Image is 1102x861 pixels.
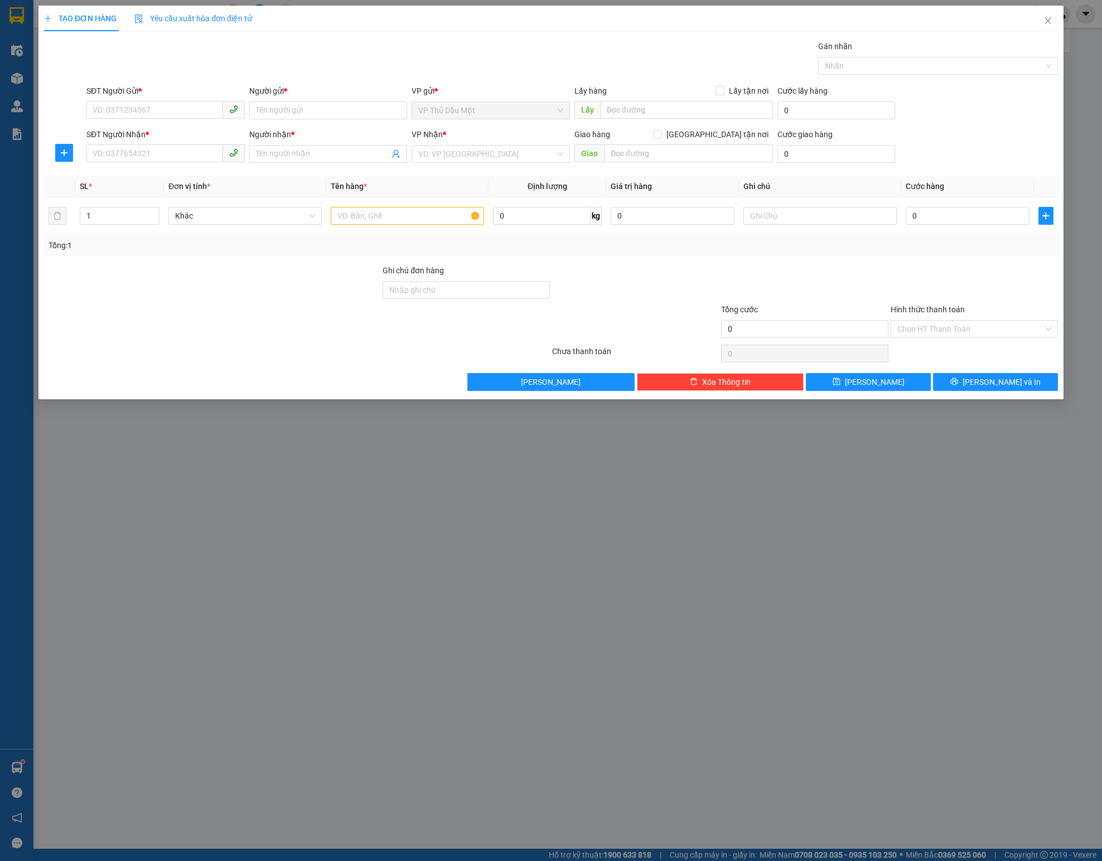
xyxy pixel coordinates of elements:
[412,85,570,97] div: VP gửi
[591,207,602,225] span: kg
[933,373,1058,391] button: printer[PERSON_NAME] và In
[528,182,567,191] span: Định lượng
[744,207,897,225] input: Ghi Chú
[55,144,73,162] button: plus
[833,378,840,386] span: save
[391,149,400,158] span: user-add
[134,14,143,23] img: icon
[134,14,252,23] span: Yêu cầu xuất hóa đơn điện tử
[49,239,426,251] div: Tổng: 1
[249,85,408,97] div: Người gửi
[574,130,610,139] span: Giao hàng
[611,182,652,191] span: Giá trị hàng
[249,128,408,141] div: Người nhận
[331,207,484,225] input: VD: Bàn, Ghế
[777,101,895,119] input: Cước lấy hàng
[44,14,52,22] span: plus
[56,148,72,157] span: plus
[777,130,833,139] label: Cước giao hàng
[845,376,905,388] span: [PERSON_NAME]
[724,85,773,97] span: Lấy tận nơi
[818,42,852,51] label: Gán nhãn
[383,281,550,299] input: Ghi chú đơn hàng
[1032,6,1064,37] button: Close
[1038,207,1053,225] button: plus
[604,144,774,162] input: Dọc đường
[574,101,600,119] span: Lấy
[739,176,902,197] th: Ghi chú
[229,105,238,114] span: phone
[963,376,1041,388] span: [PERSON_NAME] và In
[383,266,444,275] label: Ghi chú đơn hàng
[574,144,604,162] span: Giao
[722,305,758,314] span: Tổng cước
[662,128,773,141] span: [GEOGRAPHIC_DATA] tận nơi
[80,182,89,191] span: SL
[950,378,958,386] span: printer
[777,86,828,95] label: Cước lấy hàng
[551,345,721,365] div: Chưa thanh toán
[702,376,751,388] span: Xóa Thông tin
[521,376,581,388] span: [PERSON_NAME]
[777,145,895,163] input: Cước giao hàng
[49,207,66,225] button: delete
[574,86,607,95] span: Lấy hàng
[891,305,965,314] label: Hình thức thanh toán
[44,14,117,23] span: TẠO ĐƠN HÀNG
[637,373,804,391] button: deleteXóa Thông tin
[690,378,698,386] span: delete
[806,373,931,391] button: save[PERSON_NAME]
[467,373,635,391] button: [PERSON_NAME]
[229,148,238,157] span: phone
[600,101,774,119] input: Dọc đường
[86,128,245,141] div: SĐT Người Nhận
[168,182,210,191] span: Đơn vị tính
[611,207,735,225] input: 0
[418,102,563,119] span: VP Thủ Dầu Một
[1039,211,1052,220] span: plus
[175,207,315,224] span: Khác
[906,182,944,191] span: Cước hàng
[1043,16,1052,25] span: close
[331,182,367,191] span: Tên hàng
[412,130,443,139] span: VP Nhận
[86,85,245,97] div: SĐT Người Gửi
